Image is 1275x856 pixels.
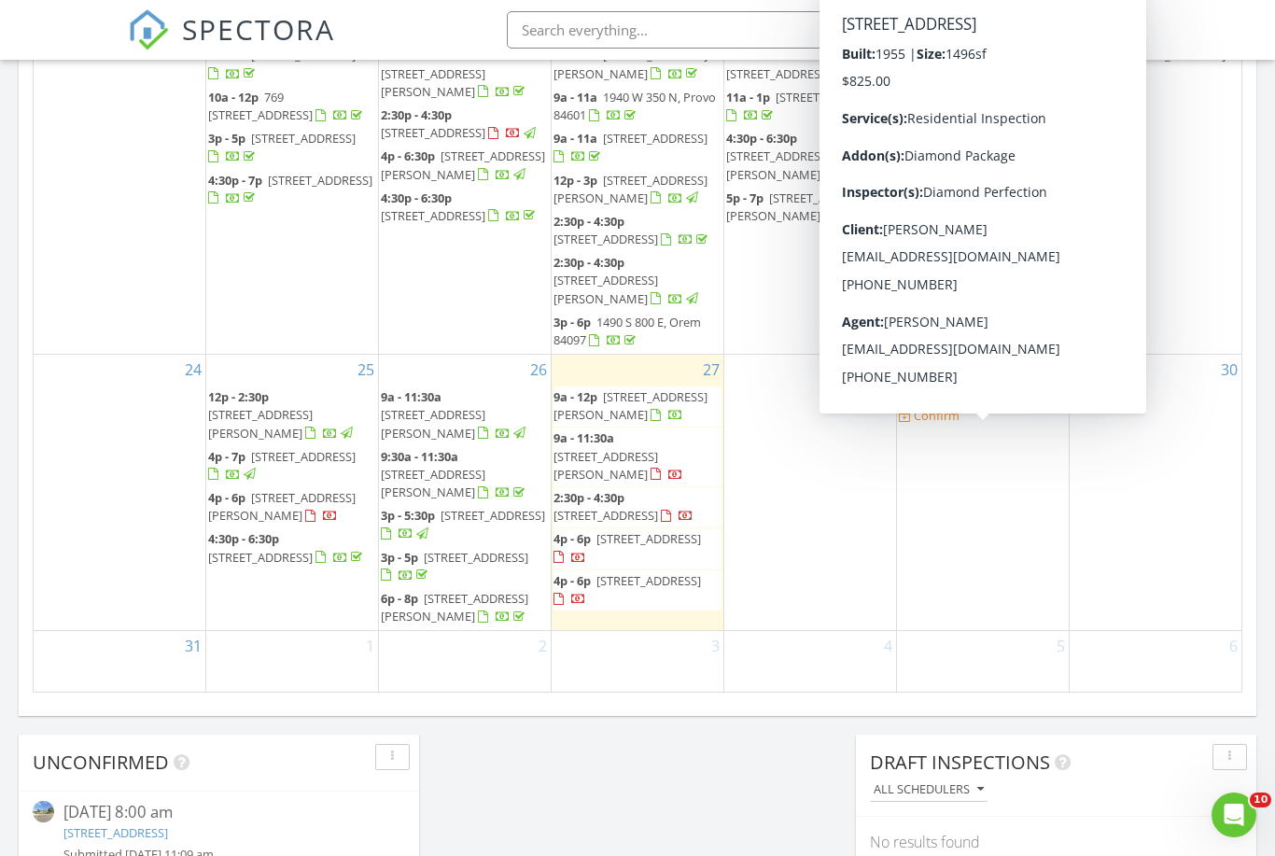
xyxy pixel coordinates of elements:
a: 4p - 6:30p [STREET_ADDRESS][PERSON_NAME] [381,147,545,182]
span: 9:30a - 11:30a [381,448,458,465]
td: Go to August 31, 2025 [34,631,206,693]
span: [STREET_ADDRESS][PERSON_NAME] [553,448,658,483]
img: The Best Home Inspection Software - Spectora [128,9,169,50]
span: 8a - 11a [899,388,943,405]
a: 2:30p - 4:30p [STREET_ADDRESS][PERSON_NAME] [553,252,722,311]
a: Go to August 30, 2025 [1217,355,1241,385]
td: Go to September 4, 2025 [723,631,896,693]
span: [STREET_ADDRESS][PERSON_NAME] [208,406,313,441]
a: Go to August 29, 2025 [1044,355,1069,385]
a: 2:30p - 4:30p [STREET_ADDRESS] [553,211,722,251]
a: 12p - 2:30p [STREET_ADDRESS][PERSON_NAME] [208,388,356,441]
span: [STREET_ADDRESS] [424,549,528,566]
a: 4p - 6p [STREET_ADDRESS] [553,530,701,565]
span: 9a - 11a [553,130,597,147]
a: 3p - 6p 1490 S 800 E, Orem 84097 [553,314,701,348]
a: 6p - 8p [STREET_ADDRESS][PERSON_NAME] [381,588,549,628]
a: 4p - 7p [STREET_ADDRESS] [208,448,356,483]
a: 9a - 11:30a [STREET_ADDRESS][PERSON_NAME] [381,45,549,104]
a: 4p - 6:30p [STREET_ADDRESS][PERSON_NAME] [381,146,549,186]
a: 4:30p - 6:30p [STREET_ADDRESS][PERSON_NAME] [726,128,894,187]
div: Diamond Perfection [972,11,1121,30]
a: 8a - 11:30a [STREET_ADDRESS] [726,45,894,85]
a: 4:30p - 7p [STREET_ADDRESS] [208,172,372,206]
a: 12p - 3p [STREET_ADDRESS][PERSON_NAME] [553,170,722,210]
span: [STREET_ADDRESS] [596,530,701,547]
span: 10a - 12p [208,89,259,105]
a: 9a - 11a [STREET_ADDRESS] [1072,45,1240,85]
span: 10 [1250,793,1271,807]
button: All schedulers [870,778,988,803]
a: 2:30p - 4:30p [STREET_ADDRESS][PERSON_NAME] [553,254,701,306]
a: 9:30a - 11:30a [STREET_ADDRESS][PERSON_NAME] [381,446,549,505]
a: 9a - 12p [STREET_ADDRESS][PERSON_NAME] [553,386,722,427]
a: 2:30p - 4:30p [STREET_ADDRESS] [381,105,549,145]
span: [STREET_ADDRESS] [381,124,485,141]
span: 769 [STREET_ADDRESS] [208,89,313,123]
a: 2:30p - 4:30p [STREET_ADDRESS] [553,213,711,247]
span: [STREET_ADDRESS][PERSON_NAME] [553,47,708,81]
td: Go to September 1, 2025 [206,631,379,693]
td: Go to August 23, 2025 [1069,13,1241,355]
a: 8a - 11a [STREET_ADDRESS] [899,388,1053,405]
span: 9a - 12p [553,388,597,405]
a: 9a - 11a 1940 W 350 N, Provo 84601 [553,87,722,127]
a: Go to August 24, 2025 [181,355,205,385]
span: [STREET_ADDRESS] [776,89,880,105]
img: streetview [33,801,54,822]
a: 4:30p - 6:30p [STREET_ADDRESS] [381,189,539,224]
a: 10a - 12p 769 [STREET_ADDRESS] [208,89,366,123]
span: [STREET_ADDRESS][PERSON_NAME] [381,406,485,441]
span: Draft Inspections [870,750,1050,775]
a: 2:30p - 4:30p [STREET_ADDRESS] [381,106,539,141]
a: 8a - 10a [STREET_ADDRESS][PERSON_NAME] [553,45,722,85]
span: [STREET_ADDRESS][PERSON_NAME] [208,489,356,524]
td: Go to August 28, 2025 [723,355,896,631]
a: 9a - 11:30a [STREET_ADDRESS][PERSON_NAME] [381,386,549,445]
td: Go to August 24, 2025 [34,355,206,631]
span: 4:30p - 7p [208,172,262,189]
span: [STREET_ADDRESS] [268,172,372,189]
td: Go to August 21, 2025 [723,13,896,355]
span: 1490 S 800 E, Orem 84097 [553,314,701,348]
a: 3p - 6p 1490 S 800 E, Orem 84097 [553,312,722,352]
a: 3p - 5:30p [STREET_ADDRESS] [381,507,545,541]
div: Confirm [914,408,960,423]
span: [STREET_ADDRESS][PERSON_NAME] [381,466,485,500]
a: 9a - 11a 1940 W 350 N, Provo 84601 [553,89,716,123]
span: 3p - 5p [381,549,418,566]
span: 2:30p - 4:30p [553,254,624,271]
td: Go to August 22, 2025 [896,13,1069,355]
input: Search everything... [507,11,880,49]
span: 4:30p - 6:30p [381,189,452,206]
span: 5p - 7p [726,189,764,206]
a: Go to September 4, 2025 [880,631,896,661]
span: [STREET_ADDRESS][PERSON_NAME] [381,65,485,100]
span: SPECTORA [182,9,335,49]
a: 9a - 11a [STREET_ADDRESS] [553,130,708,164]
a: 9a - 11:30a [STREET_ADDRESS][PERSON_NAME] [381,388,528,441]
span: [STREET_ADDRESS] [381,207,485,224]
span: [STREET_ADDRESS][PERSON_NAME] [553,172,708,206]
a: Go to September 6, 2025 [1226,631,1241,661]
a: 9a - 11:30a [STREET_ADDRESS][PERSON_NAME] [553,428,722,486]
span: [STREET_ADDRESS][PERSON_NAME] [553,388,708,423]
a: Go to September 5, 2025 [1053,631,1069,661]
span: Unconfirmed [33,750,169,775]
span: 4p - 6p [553,530,591,547]
span: 12p - 3p [553,172,597,189]
span: [STREET_ADDRESS] [251,130,356,147]
a: 4p - 6p [STREET_ADDRESS] [553,570,722,610]
a: 2:30p - 4:30p [STREET_ADDRESS] [553,487,722,527]
td: Go to August 29, 2025 [896,355,1069,631]
span: [STREET_ADDRESS] [208,549,313,566]
a: Go to August 28, 2025 [872,355,896,385]
td: Go to September 2, 2025 [379,631,552,693]
span: 2:30p - 4:30p [381,106,452,123]
iframe: Intercom live chat [1212,793,1256,837]
a: 6p - 8p [STREET_ADDRESS][PERSON_NAME] [381,590,528,624]
td: Go to August 26, 2025 [379,355,552,631]
span: [STREET_ADDRESS] [553,231,658,247]
a: [STREET_ADDRESS] [63,824,168,841]
span: 4:30p - 6:30p [208,530,279,547]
